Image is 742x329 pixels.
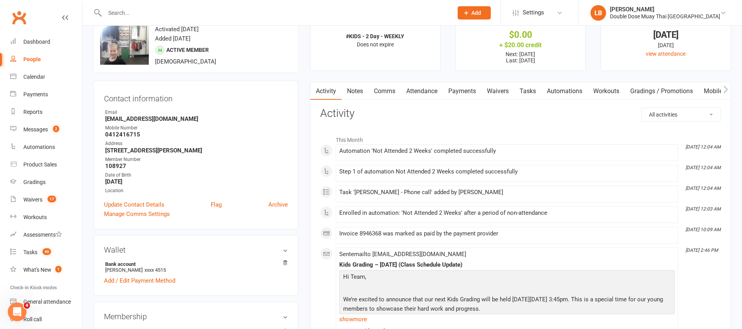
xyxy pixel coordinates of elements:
div: Task '[PERSON_NAME] - Phone call' added by [PERSON_NAME] [339,189,675,196]
p: Hi Team, [341,272,673,283]
div: Messages [23,126,48,133]
i: [DATE] 2:46 PM [686,248,718,253]
div: Calendar [23,74,45,80]
span: 40 [42,248,51,255]
div: Reports [23,109,42,115]
span: Add [471,10,481,16]
div: Location [105,187,288,195]
strong: [DATE] [105,178,288,185]
i: [DATE] 10:09 AM [686,227,721,232]
a: Payments [443,82,481,100]
div: LB [590,5,606,21]
div: Tasks [23,249,37,255]
div: Date of Birth [105,172,288,179]
div: [DATE] [608,41,724,50]
h3: Membership [104,312,288,321]
a: Automations [10,138,82,156]
span: Settings [523,4,544,21]
div: People [23,56,41,62]
div: Step 1 of automation Not Attended 2 Weeks completed successfully [339,168,675,175]
a: Comms [368,82,401,100]
input: Search... [102,7,448,18]
strong: 108927 [105,163,288,170]
a: Assessments [10,226,82,244]
div: Double Dose Muay Thai [GEOGRAPHIC_DATA] [610,13,720,20]
i: [DATE] 12:04 AM [686,165,721,170]
a: Gradings [10,173,82,191]
span: [DEMOGRAPHIC_DATA] [155,58,216,65]
div: Assessments [23,232,62,238]
h3: Wallet [104,246,288,254]
a: Calendar [10,68,82,86]
div: General attendance [23,299,71,305]
div: What's New [23,267,51,273]
a: Mobile App [698,82,740,100]
div: [DATE] [608,31,724,39]
h3: Contact information [104,91,288,103]
a: Clubworx [9,8,29,27]
span: Sent email to [EMAIL_ADDRESS][DOMAIN_NAME] [339,251,466,258]
li: This Month [320,132,721,144]
div: Gradings [23,179,46,185]
a: Workouts [10,209,82,226]
a: show more [339,314,675,325]
time: Added [DATE] [155,35,190,42]
span: 4 [24,302,30,309]
a: Add / Edit Payment Method [104,276,175,285]
div: + $20.00 credit [463,41,578,49]
div: Address [105,140,288,147]
div: Dashboard [23,39,50,45]
time: Activated [DATE] [155,26,199,33]
div: [PERSON_NAME] [610,6,720,13]
h3: Activity [320,108,721,120]
a: Automations [541,82,588,100]
span: 1 [55,266,62,272]
a: Tasks [514,82,541,100]
a: Attendance [401,82,443,100]
div: Waivers [23,196,42,203]
strong: [STREET_ADDRESS][PERSON_NAME] [105,147,288,154]
strong: [EMAIL_ADDRESS][DOMAIN_NAME] [105,115,288,122]
div: Automation 'Not Attended 2 Weeks' completed successfully [339,148,675,154]
span: 2 [53,126,59,132]
a: General attendance kiosk mode [10,293,82,311]
a: Manage Comms Settings [104,209,170,219]
strong: Bank account [105,261,284,267]
div: Enrolled in automation: 'Not Attended 2 Weeks' after a period of non-attendance [339,210,675,216]
p: Next: [DATE] Last: [DATE] [463,51,578,64]
a: Payments [10,86,82,103]
span: 17 [48,196,56,202]
img: image1723009416.png [100,16,149,65]
span: xxxx 4515 [145,267,166,273]
a: Messages 2 [10,121,82,138]
div: Workouts [23,214,47,220]
strong: #KIDS - 2 Day - WEEKLY [346,33,404,39]
div: Invoice 8946368 was marked as paid by the payment provider [339,230,675,237]
a: Notes [342,82,368,100]
a: Dashboard [10,33,82,51]
div: Payments [23,91,48,97]
div: Kids Grading – [DATE] (Class Schedule Update) [339,262,675,268]
strong: 0412416715 [105,131,288,138]
iframe: Intercom live chat [8,302,26,321]
div: Roll call [23,316,42,322]
a: Update Contact Details [104,200,164,209]
div: Mobile Number [105,124,288,132]
i: [DATE] 12:03 AM [686,206,721,212]
a: Workouts [588,82,625,100]
div: $0.00 [463,31,578,39]
div: Email [105,109,288,116]
a: Roll call [10,311,82,328]
a: Flag [211,200,222,209]
a: What's New1 [10,261,82,279]
div: Member Number [105,156,288,163]
a: Waivers [481,82,514,100]
button: Add [458,6,491,19]
i: [DATE] 12:04 AM [686,144,721,150]
a: Waivers 17 [10,191,82,209]
a: Archive [268,200,288,209]
div: Automations [23,144,55,150]
a: Reports [10,103,82,121]
a: Gradings / Promotions [625,82,698,100]
span: Does not expire [357,41,394,48]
